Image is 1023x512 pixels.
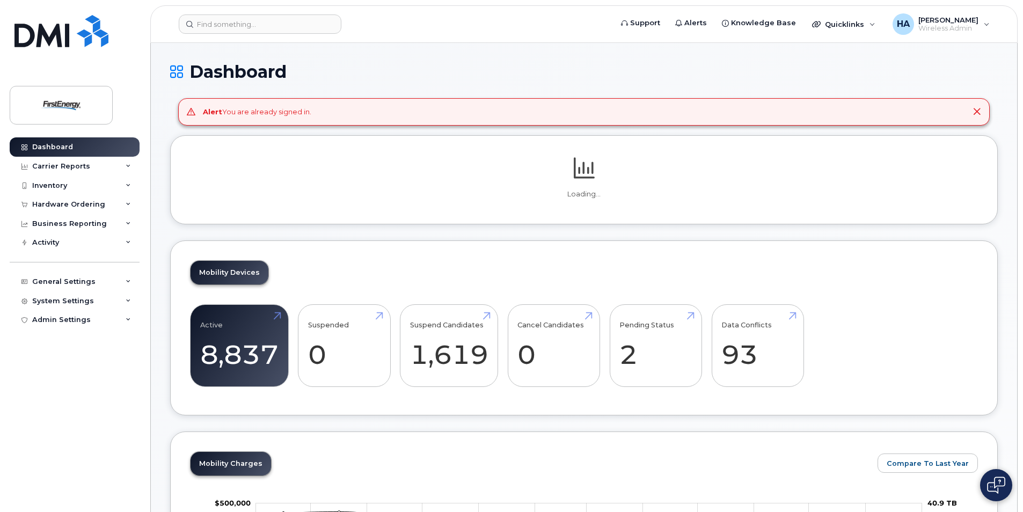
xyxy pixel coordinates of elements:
[517,310,590,381] a: Cancel Candidates 0
[191,261,268,284] a: Mobility Devices
[170,62,998,81] h1: Dashboard
[215,499,251,507] g: $0
[619,310,692,381] a: Pending Status 2
[191,452,271,476] a: Mobility Charges
[410,310,488,381] a: Suspend Candidates 1,619
[190,189,978,199] p: Loading...
[215,499,251,507] tspan: $500,000
[721,310,794,381] a: Data Conflicts 93
[878,454,978,473] button: Compare To Last Year
[203,107,311,117] div: You are already signed in.
[203,107,222,116] strong: Alert
[927,499,957,507] tspan: 40.9 TB
[887,458,969,469] span: Compare To Last Year
[308,310,381,381] a: Suspended 0
[987,477,1005,494] img: Open chat
[200,310,279,381] a: Active 8,837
